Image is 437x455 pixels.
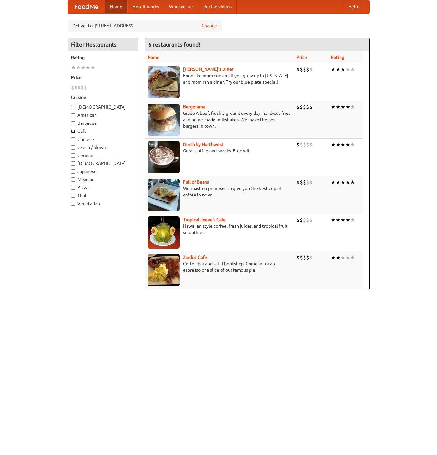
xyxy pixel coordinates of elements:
[303,66,306,73] li: $
[183,104,205,109] a: Burgerama
[71,177,75,182] input: Mexican
[341,254,345,261] li: ★
[331,216,336,223] li: ★
[309,216,313,223] li: $
[345,254,350,261] li: ★
[148,260,291,273] p: Coffee bar and sci-fi bookshop. Come in for an espresso or a slice of our famous pie.
[148,110,291,129] p: Grade A beef, freshly ground every day, hand-cut fries, and home-made milkshakes. We make the bes...
[303,141,306,148] li: $
[336,179,341,186] li: ★
[71,186,75,190] input: Pizza
[71,104,135,110] label: [DEMOGRAPHIC_DATA]
[296,55,307,60] a: Price
[306,104,309,111] li: $
[148,254,180,286] img: zardoz.jpg
[341,104,345,111] li: ★
[71,121,75,125] input: Barbecue
[71,129,75,133] input: Cafe
[300,104,303,111] li: $
[71,145,75,150] input: Czech / Slovak
[202,23,217,29] a: Change
[296,141,300,148] li: $
[331,104,336,111] li: ★
[345,104,350,111] li: ★
[71,105,75,109] input: [DEMOGRAPHIC_DATA]
[183,217,226,222] b: Tropical Jeeve's Cafe
[345,216,350,223] li: ★
[183,142,223,147] a: North by Northwest
[341,66,345,73] li: ★
[303,254,306,261] li: $
[300,141,303,148] li: $
[331,141,336,148] li: ★
[71,202,75,206] input: Vegetarian
[71,194,75,198] input: Thai
[71,169,75,174] input: Japanese
[71,137,75,141] input: Chinese
[309,66,313,73] li: $
[306,141,309,148] li: $
[71,184,135,191] label: Pizza
[350,179,355,186] li: ★
[309,179,313,186] li: $
[84,84,87,91] li: $
[306,254,309,261] li: $
[309,254,313,261] li: $
[345,179,350,186] li: ★
[306,179,309,186] li: $
[300,179,303,186] li: $
[127,0,164,13] a: How it works
[148,185,291,198] p: We roast on premises to give you the best cup of coffee in town.
[148,141,180,173] img: north.jpg
[183,255,207,260] a: Zardoz Cafe
[148,148,291,154] p: Great coffee and snacks. Free wifi.
[306,216,309,223] li: $
[296,216,300,223] li: $
[336,66,341,73] li: ★
[306,66,309,73] li: $
[341,179,345,186] li: ★
[336,141,341,148] li: ★
[90,64,95,71] li: ★
[68,20,222,32] div: Deliver to: [STREET_ADDRESS]
[148,216,180,249] img: jeeves.jpg
[164,0,198,13] a: Who we are
[296,66,300,73] li: $
[148,55,159,60] a: Name
[350,104,355,111] li: ★
[71,54,135,61] h5: Rating
[71,153,75,158] input: German
[331,66,336,73] li: ★
[148,72,291,85] p: Food like mom cooked, if you grew up in [US_STATE] and mom ran a diner. Try our blue plate special!
[76,64,81,71] li: ★
[296,179,300,186] li: $
[68,0,105,13] a: FoodMe
[77,84,81,91] li: $
[71,200,135,207] label: Vegetarian
[350,141,355,148] li: ★
[303,216,306,223] li: $
[341,141,345,148] li: ★
[148,179,180,211] img: beans.jpg
[183,179,209,185] a: Full of Beans
[300,216,303,223] li: $
[71,168,135,175] label: Japanese
[71,176,135,183] label: Mexican
[148,41,200,48] ng-pluralize: 6 restaurants found!
[331,179,336,186] li: ★
[300,66,303,73] li: $
[183,67,233,72] a: [PERSON_NAME]'s Diner
[336,216,341,223] li: ★
[71,120,135,126] label: Barbecue
[303,104,306,111] li: $
[309,104,313,111] li: $
[71,161,75,166] input: [DEMOGRAPHIC_DATA]
[331,254,336,261] li: ★
[71,160,135,167] label: [DEMOGRAPHIC_DATA]
[68,38,138,51] h4: Filter Restaurants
